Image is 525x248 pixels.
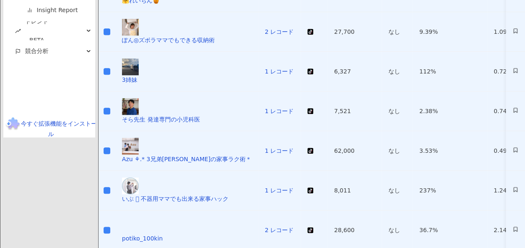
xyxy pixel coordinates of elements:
td: 7,521 [327,91,382,131]
a: 2 レコード [265,28,294,35]
a: 1 レコード [265,68,294,75]
img: KOL Avatar [122,19,139,35]
span: 今すぐ拡張機能をインストール [21,120,97,137]
div: いぶ 𖦥 不器用ママでも出来る家事ハック [122,194,251,203]
div: なし [388,186,406,195]
span: 競合分析 [25,42,48,61]
div: 3姉妹 [122,75,251,84]
td: 8,011 [327,171,382,210]
div: ぽん◎ズボラママでもできる収納術 [122,35,251,45]
img: KOL Avatar [122,58,139,75]
a: 1 レコード [265,187,294,194]
img: KOL Avatar [122,98,139,115]
a: KOL AvatarAzu ⚘.* 3兄弟[PERSON_NAME]の家事ラク術＊ [122,138,251,164]
div: なし [388,106,406,116]
div: なし [388,27,406,36]
a: chrome extension今すぐ拡張機能をインストール [3,117,98,137]
a: 2 レコード [265,227,294,233]
td: 62,000 [327,131,382,171]
img: KOL Avatar [122,177,139,194]
td: 27,700 [327,12,382,52]
div: 2.38% [419,106,480,116]
div: 9.39% [419,27,480,36]
div: BETA [25,31,48,50]
a: Insight Report [27,7,78,13]
a: KOL Avatarpotiko_100kin [122,217,251,243]
td: 6,327 [327,52,382,91]
div: なし [388,225,406,235]
span: トレンド [25,12,48,50]
img: KOL Avatar [122,138,139,154]
div: なし [388,146,406,155]
a: KOL Avatarぽん◎ズボラママでもできる収納術 [122,19,251,45]
div: そら先生 発達専門の小児科医 [122,115,251,124]
div: Azu ⚘.* 3兄弟[PERSON_NAME]の家事ラク術＊ [122,154,251,164]
a: KOL Avatar3姉妹 [122,58,251,84]
div: potiko_100kin [122,234,251,243]
span: rise [15,28,21,34]
div: 112% [419,67,480,76]
a: 1 レコード [265,147,294,154]
div: なし [388,67,406,76]
div: 237% [419,186,480,195]
div: 36.7% [419,225,480,235]
a: KOL Avatarいぶ 𖦥 不器用ママでも出来る家事ハック [122,177,251,203]
a: 1 レコード [265,108,294,114]
img: chrome extension [5,117,21,131]
div: 3.53% [419,146,480,155]
a: KOL Avatarそら先生 発達専門の小児科医 [122,98,251,124]
img: KOL Avatar [122,217,139,234]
